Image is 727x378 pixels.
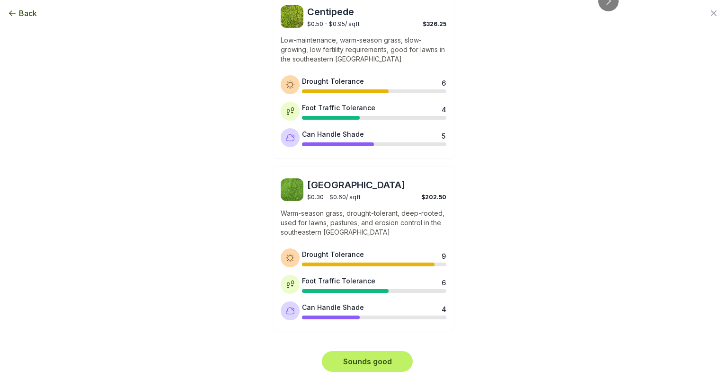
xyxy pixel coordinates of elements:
p: Low-maintenance, warm-season grass, slow-growing, low fertility requirements, good for lawns in t... [281,35,446,64]
span: [GEOGRAPHIC_DATA] [307,178,446,192]
span: Back [19,8,37,19]
div: Foot Traffic Tolerance [302,103,375,113]
span: $202.50 [421,193,446,201]
div: Can Handle Shade [302,129,364,139]
p: Warm-season grass, drought-tolerant, deep-rooted, used for lawns, pastures, and erosion control i... [281,209,446,237]
button: Sounds good [322,351,413,372]
div: 6 [442,78,445,86]
img: Foot traffic tolerance icon [285,280,295,289]
div: Can Handle Shade [302,302,364,312]
div: Drought Tolerance [302,76,364,86]
span: $0.30 - $0.60 / sqft [307,193,361,201]
div: Foot Traffic Tolerance [302,276,375,286]
img: Foot traffic tolerance icon [285,106,295,116]
div: 4 [442,105,445,112]
div: 5 [442,131,445,139]
img: Shade tolerance icon [285,133,295,142]
div: Drought Tolerance [302,249,364,259]
img: Drought tolerance icon [285,80,295,89]
img: Bahia sod image [281,178,303,201]
img: Drought tolerance icon [285,253,295,263]
div: 4 [442,304,445,312]
div: 6 [442,278,445,285]
div: 9 [442,251,445,259]
img: Shade tolerance icon [285,306,295,316]
button: Back [8,8,37,19]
